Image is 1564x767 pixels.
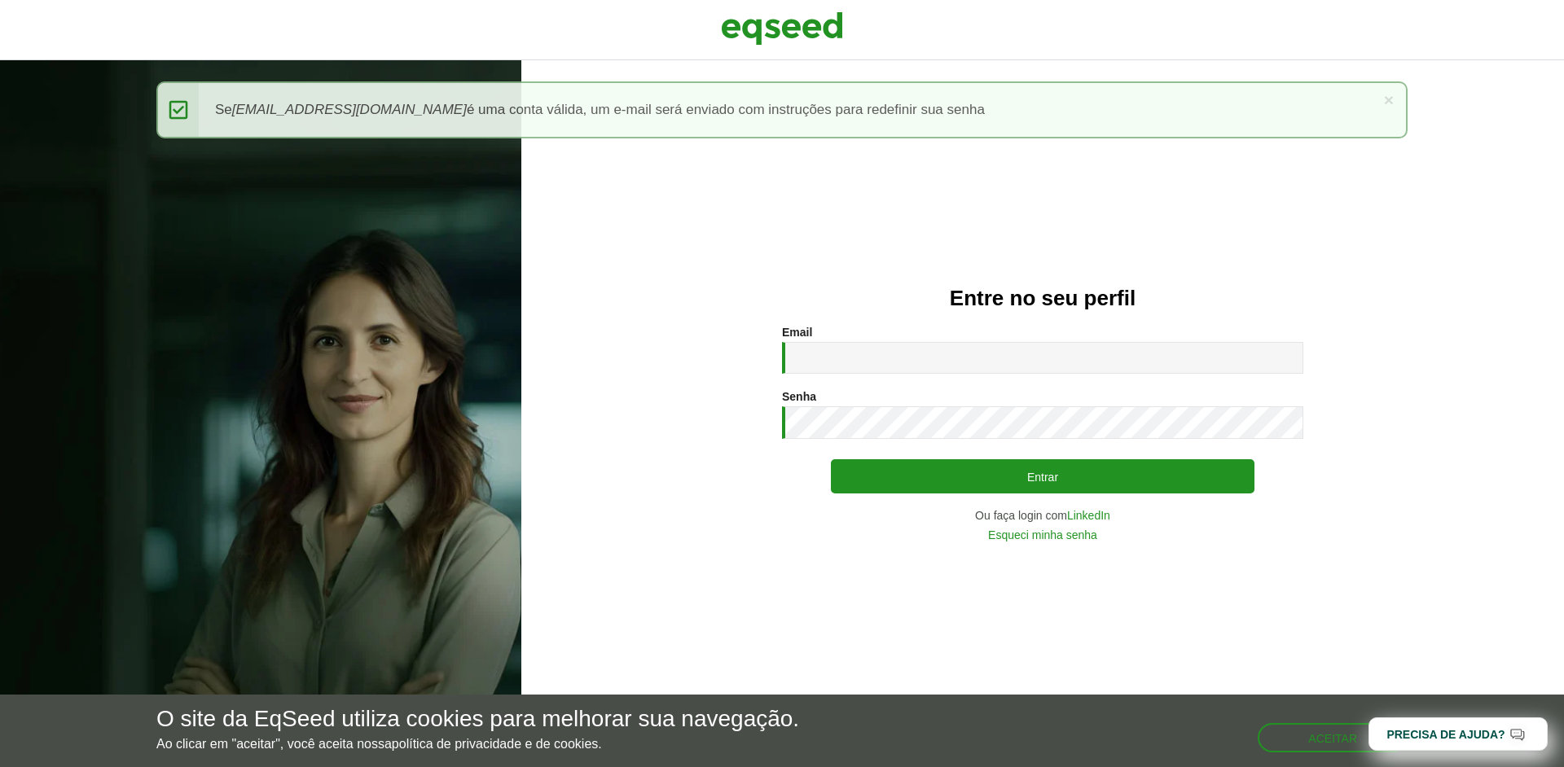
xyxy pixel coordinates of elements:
a: Esqueci minha senha [988,529,1097,541]
a: LinkedIn [1067,510,1110,521]
p: Ao clicar em "aceitar", você aceita nossa . [156,736,799,752]
h5: O site da EqSeed utiliza cookies para melhorar sua navegação. [156,707,799,732]
button: Entrar [831,459,1254,493]
label: Senha [782,391,816,402]
div: Ou faça login com [782,510,1303,521]
a: × [1384,91,1394,108]
a: política de privacidade e de cookies [392,738,599,751]
h2: Entre no seu perfil [554,287,1531,310]
em: [EMAIL_ADDRESS][DOMAIN_NAME] [232,102,467,117]
img: EqSeed Logo [721,8,843,49]
div: Se é uma conta válida, um e-mail será enviado com instruções para redefinir sua senha [156,81,1408,138]
button: Aceitar [1258,723,1408,752]
label: Email [782,327,812,338]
